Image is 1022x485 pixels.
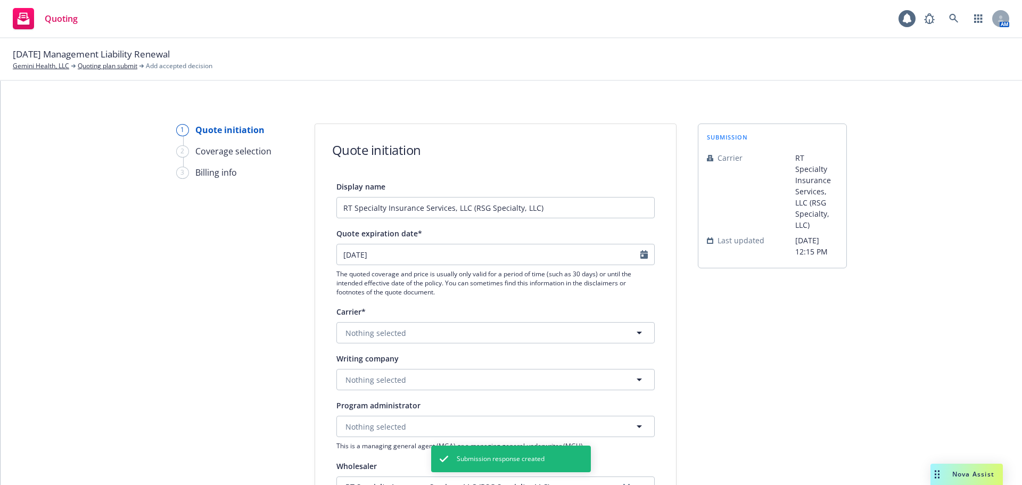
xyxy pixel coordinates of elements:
span: This is a managing general agent (MGA) or a managing general underwriter (MGU). [336,441,655,450]
span: submission [707,133,748,142]
button: Nothing selected [336,416,655,437]
a: Search [943,8,965,29]
button: Nothing selected [336,369,655,390]
div: Drag to move [930,464,944,485]
span: Carrier [718,152,743,163]
span: Nothing selected [345,327,406,339]
a: Quoting plan submit [78,61,137,71]
span: Display name [336,182,385,192]
span: Quoting [45,14,78,23]
span: Submission response created [457,454,545,464]
div: 1 [176,124,189,136]
span: Last updated [718,235,764,246]
div: Quote initiation [195,124,265,136]
span: [DATE] 12:15 PM [795,235,838,257]
div: Coverage selection [195,145,271,158]
span: The quoted coverage and price is usually only valid for a period of time (such as 30 days) or unt... [336,269,655,297]
span: Carrier* [336,307,366,317]
span: Nothing selected [345,374,406,385]
button: Nova Assist [930,464,1003,485]
svg: Calendar [640,250,648,259]
span: Nothing selected [345,421,406,432]
span: RT Specialty Insurance Services, LLC (RSG Specialty, LLC) [795,152,838,231]
span: Program administrator [336,400,421,410]
button: Nothing selected [336,322,655,343]
span: Add accepted decision [146,61,212,71]
span: Quote expiration date* [336,228,422,239]
a: Report a Bug [919,8,940,29]
span: Writing company [336,354,399,364]
input: MM/DD/YYYY [337,244,640,265]
a: Switch app [968,8,989,29]
div: 2 [176,145,189,158]
span: Nova Assist [952,470,994,479]
a: Quoting [9,4,82,34]
span: [DATE] Management Liability Renewal [13,47,170,61]
h1: Quote initiation [332,141,421,159]
div: Billing info [195,166,237,179]
span: Wholesaler [336,461,377,471]
a: Gemini Health, LLC [13,61,69,71]
div: 3 [176,167,189,179]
